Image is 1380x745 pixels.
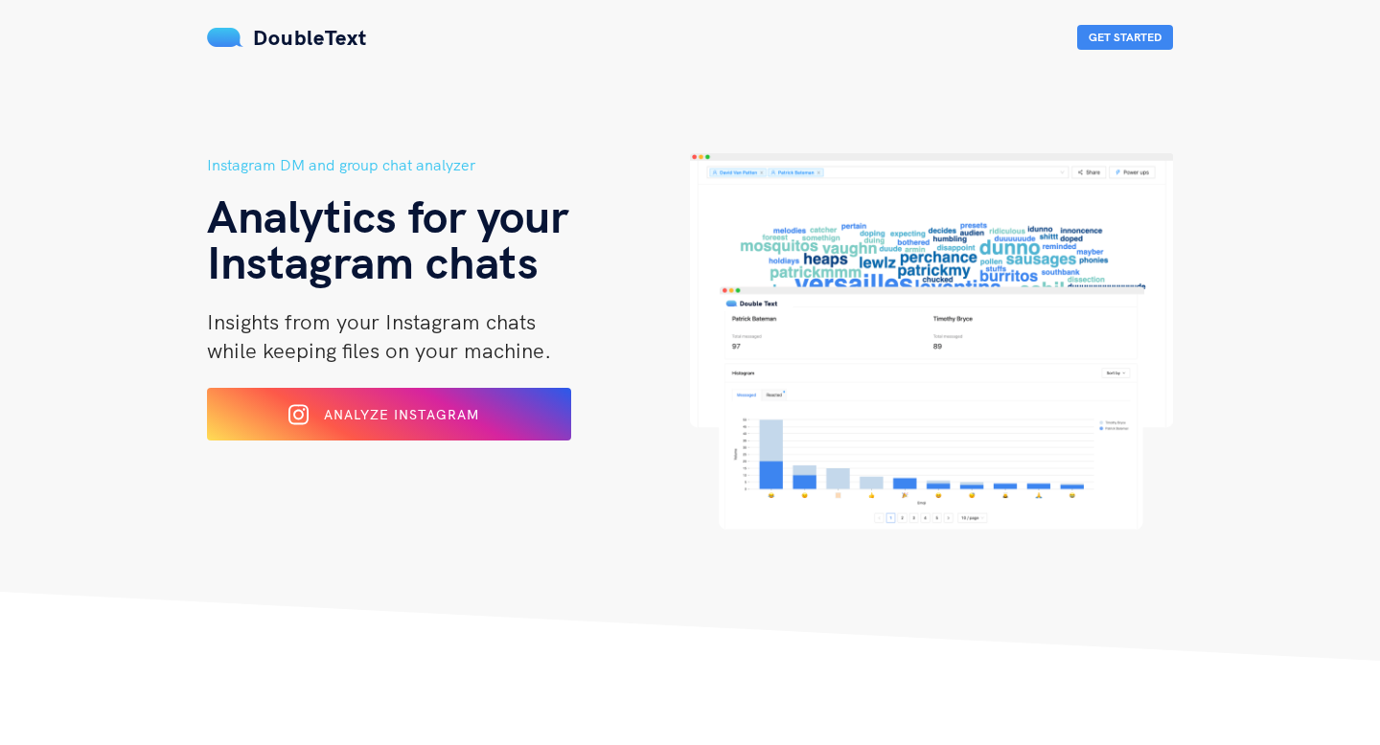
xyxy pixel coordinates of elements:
[207,187,568,244] span: Analytics for your
[690,153,1173,530] img: hero
[207,233,539,290] span: Instagram chats
[207,28,243,47] img: mS3x8y1f88AAAAABJRU5ErkJggg==
[253,24,367,51] span: DoubleText
[207,388,571,440] button: Analyze Instagram
[207,24,367,51] a: DoubleText
[207,308,536,335] span: Insights from your Instagram chats
[207,153,690,177] h5: Instagram DM and group chat analyzer
[207,413,571,430] a: Analyze Instagram
[207,337,551,364] span: while keeping files on your machine.
[324,406,479,423] span: Analyze Instagram
[1077,25,1173,50] button: Get Started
